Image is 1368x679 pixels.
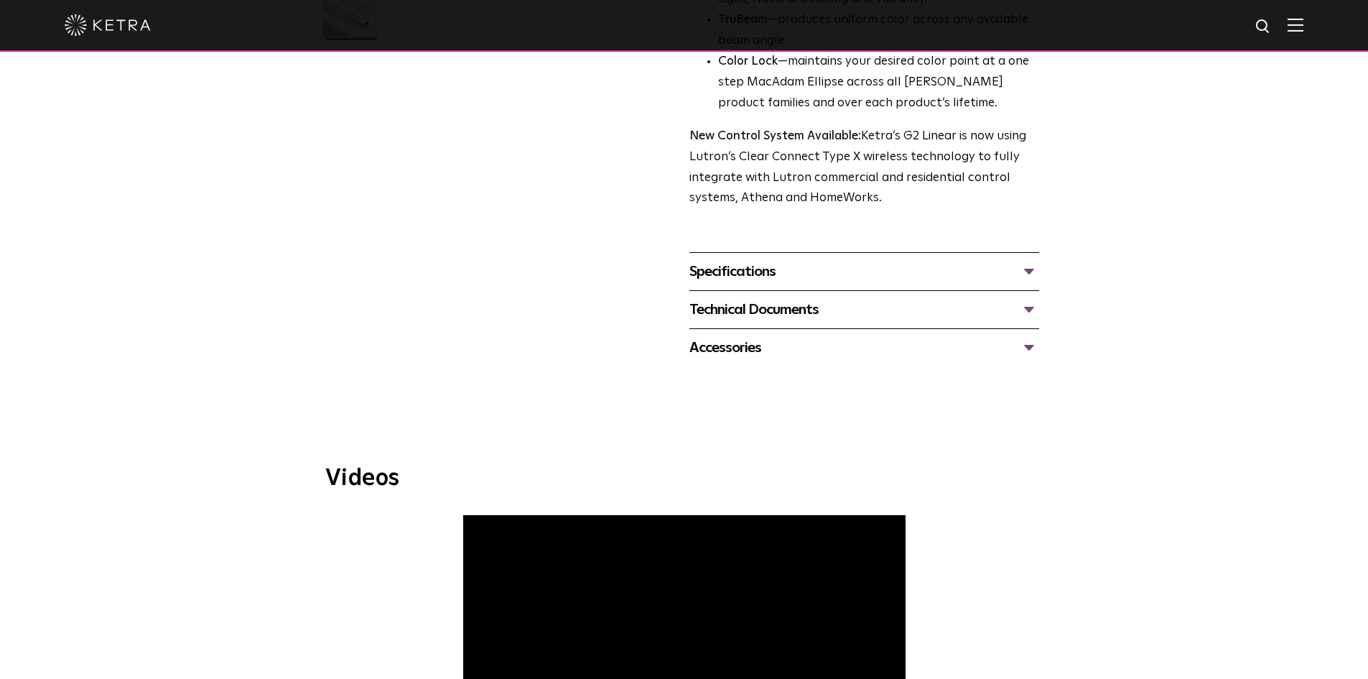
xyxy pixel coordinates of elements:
[689,260,1039,283] div: Specifications
[1288,18,1303,32] img: Hamburger%20Nav.svg
[689,336,1039,359] div: Accessories
[689,298,1039,321] div: Technical Documents
[325,467,1043,490] h3: Videos
[689,126,1039,210] p: Ketra’s G2 Linear is now using Lutron’s Clear Connect Type X wireless technology to fully integra...
[689,130,861,142] strong: New Control System Available:
[1255,18,1272,36] img: search icon
[718,52,1039,114] li: —maintains your desired color point at a one step MacAdam Ellipse across all [PERSON_NAME] produc...
[65,14,151,36] img: ketra-logo-2019-white
[718,55,778,68] strong: Color Lock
